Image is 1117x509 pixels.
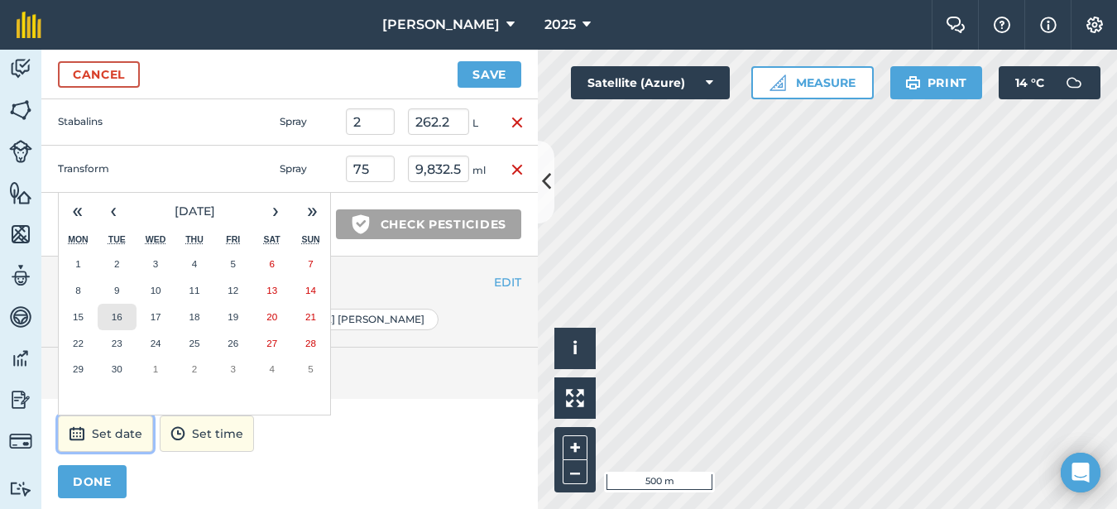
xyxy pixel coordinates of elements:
[305,338,316,348] abbr: September 28, 2025
[175,304,214,330] button: September 18, 2025
[175,277,214,304] button: September 11, 2025
[98,304,137,330] button: September 16, 2025
[1040,15,1057,35] img: svg+xml;base64,PHN2ZyB4bWxucz0iaHR0cDovL3d3dy53My5vcmcvMjAwMC9zdmciIHdpZHRoPSIxNyIgaGVpZ2h0PSIxNy...
[382,15,500,35] span: [PERSON_NAME]
[1085,17,1105,33] img: A cog icon
[751,66,874,99] button: Measure
[73,311,84,322] abbr: September 15, 2025
[213,330,252,357] button: September 26, 2025
[98,277,137,304] button: September 9, 2025
[273,98,339,146] td: Spray
[305,311,316,322] abbr: September 21, 2025
[511,160,524,180] img: svg+xml;base64,PHN2ZyB4bWxucz0iaHR0cDovL3d3dy53My5vcmcvMjAwMC9zdmciIHdpZHRoPSIxNiIgaGVpZ2h0PSIyNC...
[213,251,252,277] button: September 5, 2025
[41,146,207,193] td: Transform
[252,356,291,382] button: October 4, 2025
[73,363,84,374] abbr: September 29, 2025
[59,251,98,277] button: September 1, 2025
[999,66,1100,99] button: 14 °C
[554,328,596,369] button: i
[308,258,313,269] abbr: September 7, 2025
[59,277,98,304] button: September 8, 2025
[269,258,274,269] abbr: September 6, 2025
[305,285,316,295] abbr: September 14, 2025
[189,285,199,295] abbr: September 11, 2025
[294,193,330,229] button: »
[9,222,32,247] img: svg+xml;base64,PHN2ZyB4bWxucz0iaHR0cDovL3d3dy53My5vcmcvMjAwMC9zdmciIHdpZHRoPSI1NiIgaGVpZ2h0PSI2MC...
[213,277,252,304] button: September 12, 2025
[291,304,330,330] button: September 21, 2025
[9,430,32,453] img: svg+xml;base64,PD94bWwgdmVyc2lvbj0iMS4wIiBlbmNvZGluZz0idXRmLTgiPz4KPCEtLSBHZW5lcmF0b3I6IEFkb2JlIE...
[9,387,32,412] img: svg+xml;base64,PD94bWwgdmVyc2lvbj0iMS4wIiBlbmNvZGluZz0idXRmLTgiPz4KPCEtLSBHZW5lcmF0b3I6IEFkb2JlIE...
[58,415,153,452] button: Set date
[108,234,126,244] abbr: Tuesday
[175,330,214,357] button: September 25, 2025
[98,330,137,357] button: September 23, 2025
[98,356,137,382] button: September 30, 2025
[563,460,587,484] button: –
[160,415,254,452] button: Set time
[112,363,122,374] abbr: September 30, 2025
[137,330,175,357] button: September 24, 2025
[401,146,496,193] td: ml
[185,234,204,244] abbr: Thursday
[17,12,41,38] img: fieldmargin Logo
[95,193,132,229] button: ‹
[59,193,95,229] button: «
[228,285,238,295] abbr: September 12, 2025
[1061,453,1100,492] div: Open Intercom Messenger
[69,424,85,444] img: svg+xml;base64,PD94bWwgdmVyc2lvbj0iMS4wIiBlbmNvZGluZz0idXRmLTgiPz4KPCEtLSBHZW5lcmF0b3I6IEFkb2JlIE...
[252,304,291,330] button: September 20, 2025
[9,263,32,288] img: svg+xml;base64,PD94bWwgdmVyc2lvbj0iMS4wIiBlbmNvZGluZz0idXRmLTgiPz4KPCEtLSBHZW5lcmF0b3I6IEFkb2JlIE...
[946,17,966,33] img: Two speech bubbles overlapping with the left bubble in the forefront
[9,305,32,329] img: svg+xml;base64,PD94bWwgdmVyc2lvbj0iMS4wIiBlbmNvZGluZz0idXRmLTgiPz4KPCEtLSBHZW5lcmF0b3I6IEFkb2JlIE...
[266,285,277,295] abbr: September 13, 2025
[192,363,197,374] abbr: October 2, 2025
[458,61,521,88] button: Save
[75,285,80,295] abbr: September 8, 2025
[9,481,32,497] img: svg+xml;base64,PD94bWwgdmVyc2lvbj0iMS4wIiBlbmNvZGluZz0idXRmLTgiPz4KPCEtLSBHZW5lcmF0b3I6IEFkb2JlIE...
[112,311,122,322] abbr: September 16, 2025
[170,424,185,444] img: svg+xml;base64,PD94bWwgdmVyc2lvbj0iMS4wIiBlbmNvZGluZz0idXRmLTgiPz4KPCEtLSBHZW5lcmF0b3I6IEFkb2JlIE...
[252,330,291,357] button: September 27, 2025
[41,98,207,146] td: Stabalins
[273,146,339,193] td: Spray
[264,234,280,244] abbr: Saturday
[137,251,175,277] button: September 3, 2025
[231,258,236,269] abbr: September 5, 2025
[769,74,786,91] img: Ruler icon
[75,258,80,269] abbr: September 1, 2025
[137,304,175,330] button: September 17, 2025
[59,304,98,330] button: September 15, 2025
[9,98,32,122] img: svg+xml;base64,PHN2ZyB4bWxucz0iaHR0cDovL3d3dy53My5vcmcvMjAwMC9zdmciIHdpZHRoPSI1NiIgaGVpZ2h0PSI2MC...
[153,258,158,269] abbr: September 3, 2025
[98,251,137,277] button: September 2, 2025
[1015,66,1044,99] span: 14 ° C
[228,311,238,322] abbr: September 19, 2025
[566,389,584,407] img: Four arrows, one pointing top left, one top right, one bottom right and the last bottom left
[544,15,576,35] span: 2025
[175,251,214,277] button: September 4, 2025
[137,356,175,382] button: October 1, 2025
[905,73,921,93] img: svg+xml;base64,PHN2ZyB4bWxucz0iaHR0cDovL3d3dy53My5vcmcvMjAwMC9zdmciIHdpZHRoPSIxOSIgaGVpZ2h0PSIyNC...
[252,277,291,304] button: September 13, 2025
[1057,66,1091,99] img: svg+xml;base64,PD94bWwgdmVyc2lvbj0iMS4wIiBlbmNvZGluZz0idXRmLTgiPz4KPCEtLSBHZW5lcmF0b3I6IEFkb2JlIE...
[269,363,274,374] abbr: October 4, 2025
[890,66,983,99] button: Print
[511,113,524,132] img: svg+xml;base64,PHN2ZyB4bWxucz0iaHR0cDovL3d3dy53My5vcmcvMjAwMC9zdmciIHdpZHRoPSIxNiIgaGVpZ2h0PSIyNC...
[573,338,578,358] span: i
[228,338,238,348] abbr: September 26, 2025
[308,363,313,374] abbr: October 5, 2025
[59,330,98,357] button: September 22, 2025
[68,234,89,244] abbr: Monday
[571,66,730,99] button: Satellite (Azure)
[146,234,166,244] abbr: Wednesday
[73,338,84,348] abbr: September 22, 2025
[189,338,199,348] abbr: September 25, 2025
[494,273,521,291] button: EDIT
[189,311,199,322] abbr: September 18, 2025
[175,204,215,218] span: [DATE]
[192,258,197,269] abbr: September 4, 2025
[266,338,277,348] abbr: September 27, 2025
[132,193,257,229] button: [DATE]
